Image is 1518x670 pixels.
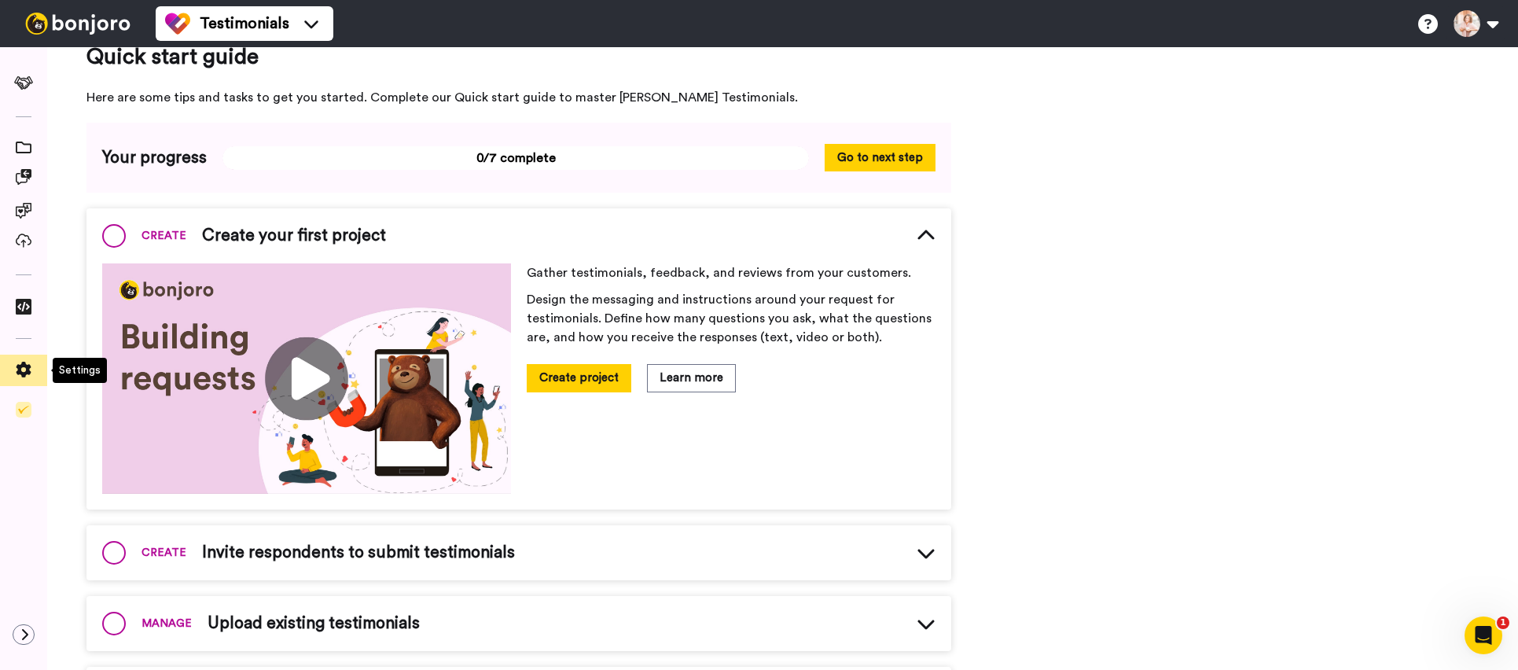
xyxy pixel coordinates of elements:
button: Go to next step [825,144,935,171]
span: Here are some tips and tasks to get you started. Complete our Quick start guide to master [PERSON... [86,88,951,107]
img: bj-logo-header-white.svg [19,13,137,35]
div: Settings [53,358,107,383]
span: 1 [1497,617,1509,629]
img: 341228e223531fa0c85853fd068f9874.jpg [102,263,511,494]
img: tm-color.svg [165,11,190,36]
p: Gather testimonials, feedback, and reviews from your customers. [527,263,935,282]
p: Design the messaging and instructions around your request for testimonials. Define how many quest... [527,290,935,347]
iframe: Intercom live chat [1465,617,1502,654]
span: Create your first project [202,224,386,248]
span: MANAGE [142,616,192,631]
img: Checklist.svg [16,402,31,418]
span: Quick start guide [86,41,951,72]
span: CREATE [142,228,186,244]
span: Your progress [102,146,207,170]
button: Learn more [647,364,736,392]
span: Upload existing testimonials [208,612,420,635]
span: CREATE [142,545,186,561]
span: Testimonials [200,13,289,35]
button: Create project [527,364,631,392]
span: 0/7 complete [222,146,809,170]
span: Invite respondents to submit testimonials [202,541,515,565]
